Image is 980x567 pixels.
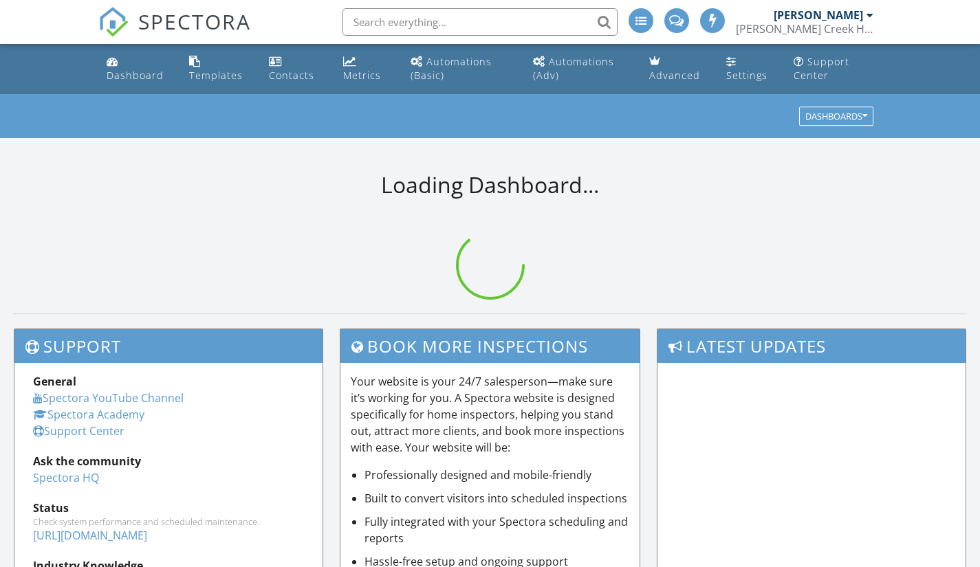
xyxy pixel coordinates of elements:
[411,55,492,82] div: Automations (Basic)
[14,329,323,363] h3: Support
[351,373,630,456] p: Your website is your 24/7 salesperson—make sure it’s working for you. A Spectora website is desig...
[340,329,640,363] h3: Book More Inspections
[33,470,99,485] a: Spectora HQ
[138,7,251,36] span: SPECTORA
[33,374,76,389] strong: General
[107,69,164,82] div: Dashboard
[364,467,630,483] li: Professionally designed and mobile-friendly
[533,55,614,82] div: Automations (Adv)
[33,500,304,516] div: Status
[649,69,700,82] div: Advanced
[774,8,863,22] div: [PERSON_NAME]
[805,112,867,122] div: Dashboards
[101,49,173,89] a: Dashboard
[343,69,381,82] div: Metrics
[657,329,966,363] h3: Latest Updates
[794,55,849,82] div: Support Center
[98,19,251,47] a: SPECTORA
[269,69,314,82] div: Contacts
[33,423,124,438] a: Support Center
[33,516,304,527] div: Check system performance and scheduled maintenance.
[184,49,252,89] a: Templates
[33,390,184,405] a: Spectora YouTube Channel
[799,107,873,126] button: Dashboards
[33,407,144,422] a: Spectora Academy
[726,69,767,82] div: Settings
[788,49,879,89] a: Support Center
[405,49,516,89] a: Automations (Basic)
[342,8,618,36] input: Search everything...
[736,22,873,36] div: Sledge Creek Home Services LLC
[33,528,147,543] a: [URL][DOMAIN_NAME]
[364,513,630,546] li: Fully integrated with your Spectora scheduling and reports
[644,49,710,89] a: Advanced
[189,69,243,82] div: Templates
[364,490,630,507] li: Built to convert visitors into scheduled inspections
[721,49,778,89] a: Settings
[98,7,129,37] img: The Best Home Inspection Software - Spectora
[338,49,394,89] a: Metrics
[527,49,633,89] a: Automations (Advanced)
[33,453,304,469] div: Ask the community
[263,49,327,89] a: Contacts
